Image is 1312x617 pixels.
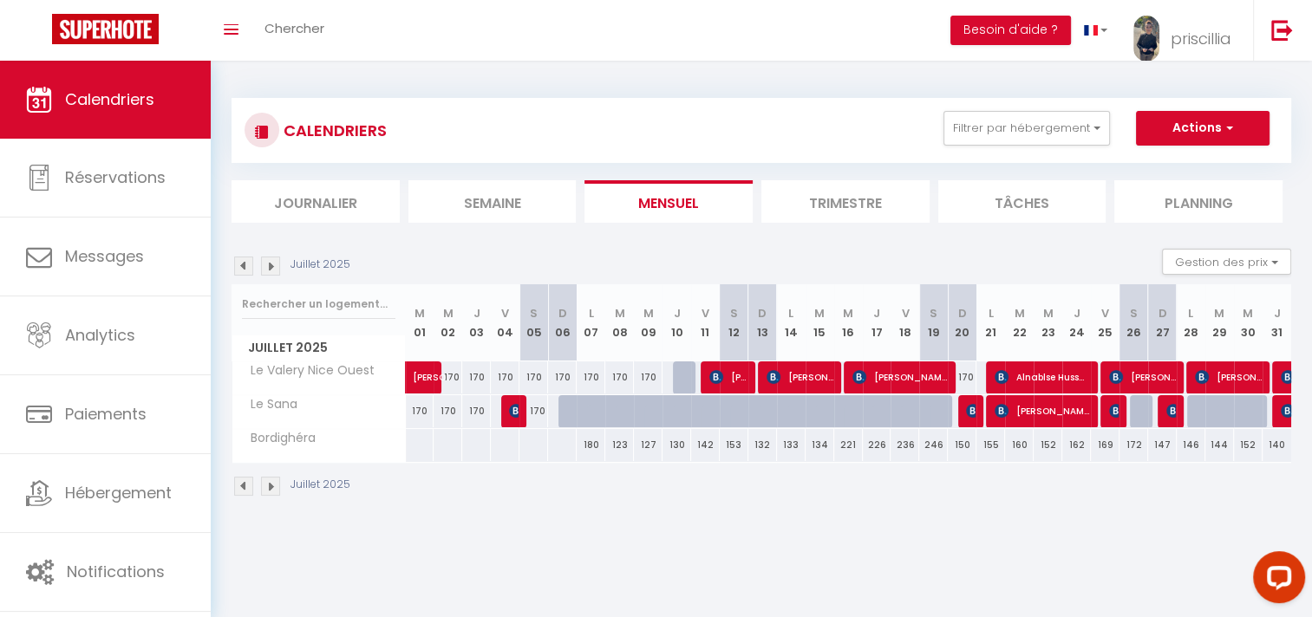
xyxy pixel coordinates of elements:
abbr: M [814,305,825,321]
button: Besoin d'aide ? [950,16,1071,45]
button: Gestion des prix [1162,249,1291,275]
a: [PERSON_NAME] [406,361,434,394]
th: 21 [976,284,1005,361]
span: Le Sana [235,395,302,414]
div: 170 [462,395,491,427]
abbr: M [1214,305,1224,321]
h3: CALENDRIERS [279,111,387,150]
div: 127 [634,429,663,461]
span: Alnablse Hussaien [995,360,1090,393]
th: 10 [663,284,691,361]
abbr: J [673,305,680,321]
div: 144 [1205,429,1234,461]
th: 29 [1205,284,1234,361]
div: 170 [634,361,663,393]
abbr: D [958,305,967,321]
div: 180 [577,429,605,461]
div: 155 [976,429,1005,461]
div: 152 [1034,429,1062,461]
div: 170 [519,361,548,393]
div: 170 [462,361,491,393]
abbr: J [473,305,480,321]
span: Chercher [264,19,324,37]
button: Filtrer par hébergement [943,111,1110,146]
th: 18 [891,284,919,361]
div: 123 [605,429,634,461]
span: [PERSON_NAME] [852,360,948,393]
div: 170 [948,361,976,393]
div: 170 [605,361,634,393]
th: 23 [1034,284,1062,361]
span: [PERSON_NAME] [966,394,976,427]
li: Mensuel [584,180,753,223]
abbr: M [1043,305,1054,321]
div: 170 [577,361,605,393]
span: [PERSON_NAME] [709,360,747,393]
th: 04 [491,284,519,361]
abbr: L [788,305,793,321]
span: Hébergement [65,482,172,503]
span: Juillet 2025 [232,335,405,360]
span: Le Valery Nice Ouest [235,361,379,380]
abbr: M [1243,305,1253,321]
span: Notifications [67,561,165,582]
li: Tâches [938,180,1106,223]
th: 12 [720,284,748,361]
th: 09 [634,284,663,361]
div: 140 [1263,429,1291,461]
abbr: M [443,305,454,321]
abbr: S [1130,305,1138,321]
th: 02 [434,284,462,361]
th: 05 [519,284,548,361]
p: Juillet 2025 [290,257,350,273]
img: Super Booking [52,14,159,44]
abbr: D [558,305,567,321]
div: 170 [548,361,577,393]
div: 147 [1148,429,1177,461]
abbr: M [615,305,625,321]
div: 133 [777,429,806,461]
div: 172 [1119,429,1148,461]
div: 134 [806,429,834,461]
div: 170 [406,395,434,427]
button: Actions [1136,111,1270,146]
div: 146 [1177,429,1205,461]
li: Planning [1114,180,1283,223]
span: [PERSON_NAME] [1109,394,1119,427]
div: 152 [1234,429,1263,461]
div: 246 [919,429,948,461]
abbr: V [501,305,509,321]
div: 170 [519,395,548,427]
abbr: J [1274,305,1281,321]
li: Trimestre [761,180,930,223]
abbr: S [730,305,738,321]
abbr: V [702,305,709,321]
th: 27 [1148,284,1177,361]
abbr: V [1101,305,1109,321]
div: 170 [491,361,519,393]
span: Messages [65,245,144,267]
span: priscillia [1171,28,1231,49]
abbr: V [901,305,909,321]
div: 153 [720,429,748,461]
th: 30 [1234,284,1263,361]
span: [PERSON_NAME] [1109,360,1176,393]
img: logout [1271,19,1293,41]
th: 17 [863,284,891,361]
th: 01 [406,284,434,361]
div: 160 [1005,429,1034,461]
li: Semaine [408,180,577,223]
th: 03 [462,284,491,361]
th: 08 [605,284,634,361]
span: [PERSON_NAME] [509,394,519,427]
span: Bordighéra [235,429,320,448]
div: 226 [863,429,891,461]
div: 170 [434,395,462,427]
abbr: S [930,305,937,321]
th: 06 [548,284,577,361]
span: [PERSON_NAME] [1195,360,1262,393]
th: 22 [1005,284,1034,361]
span: [PERSON_NAME] [413,352,453,385]
div: 132 [748,429,777,461]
